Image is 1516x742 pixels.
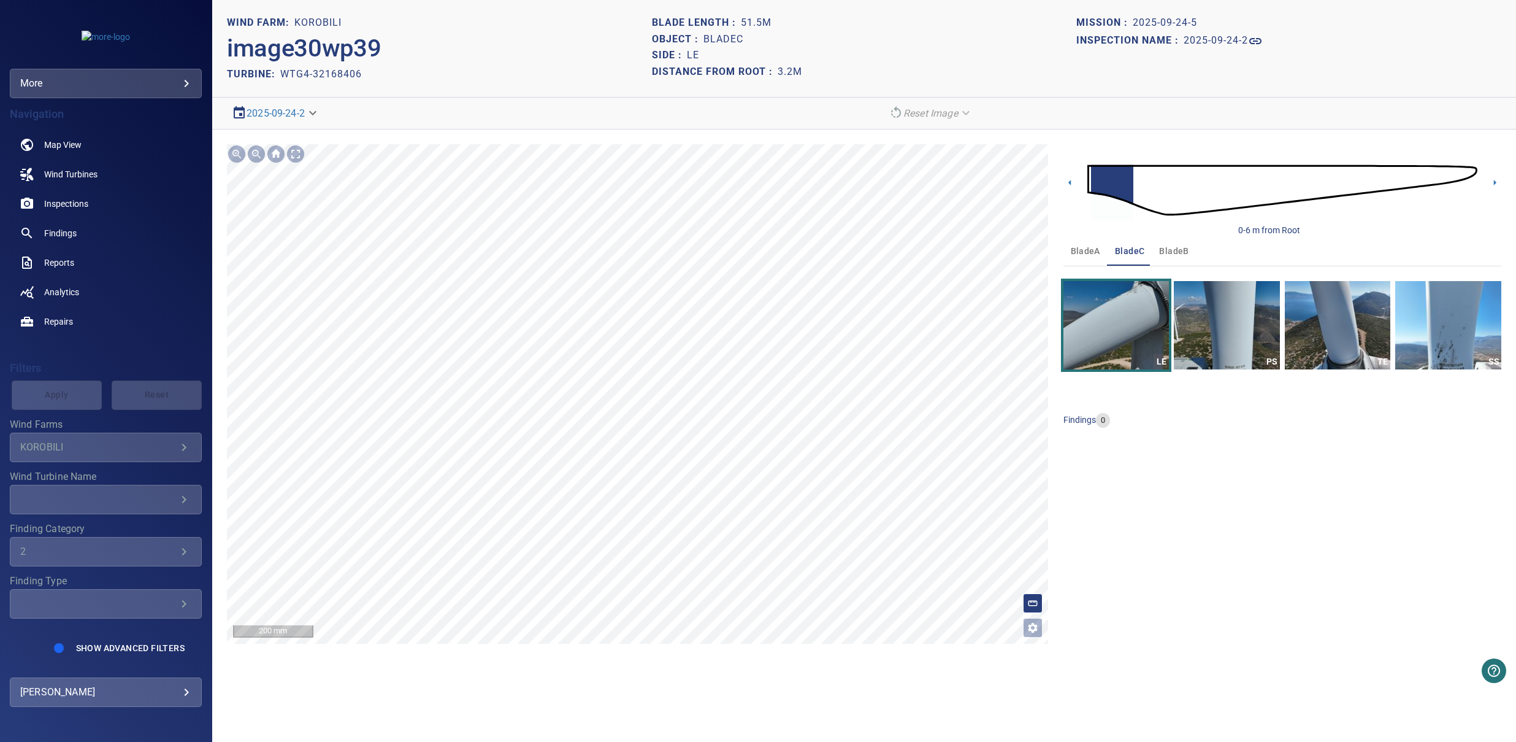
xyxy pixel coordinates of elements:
[44,286,79,298] span: Analytics
[903,107,958,119] em: Reset Image
[266,144,286,164] div: Go home
[1076,35,1184,47] h1: Inspection name :
[82,31,130,43] img: more-logo
[227,68,280,80] h2: TURBINE:
[10,485,202,514] div: Wind Turbine Name
[247,144,266,164] div: Zoom out
[652,17,741,29] h1: Blade length :
[44,227,77,239] span: Findings
[10,420,202,430] label: Wind Farms
[227,34,381,63] h2: image30wp39
[20,682,191,702] div: [PERSON_NAME]
[10,307,202,336] a: repairs noActive
[1238,224,1300,236] div: 0-6 m from Root
[1159,244,1189,259] span: bladeB
[1023,618,1043,638] button: Open image filters and tagging options
[227,102,324,124] div: 2025-09-24-2
[1285,281,1391,369] a: TE
[652,34,703,45] h1: Object :
[652,50,687,61] h1: Side :
[1395,281,1501,369] a: SS
[44,315,73,328] span: Repairs
[44,198,88,210] span: Inspections
[227,144,247,164] div: Zoom in
[10,433,202,462] div: Wind Farms
[1486,354,1501,369] div: SS
[20,74,191,93] div: more
[1375,354,1390,369] div: TE
[10,362,202,374] h4: Filters
[10,277,202,307] a: analytics noActive
[286,144,305,164] div: Toggle full page
[1087,143,1478,238] img: d
[10,248,202,277] a: reports noActive
[1265,354,1280,369] div: PS
[703,34,743,45] h1: bladeC
[1071,244,1100,259] span: bladeA
[652,66,778,78] h1: Distance from root :
[10,160,202,189] a: windturbines noActive
[1154,354,1169,369] div: LE
[20,441,177,453] div: KOROBILI
[10,69,202,98] div: more
[69,638,192,658] button: Show Advanced Filters
[10,218,202,248] a: findings noActive
[44,168,98,180] span: Wind Turbines
[741,17,771,29] h1: 51.5m
[227,17,294,29] h1: WIND FARM:
[687,50,699,61] h1: LE
[10,576,202,586] label: Finding Type
[10,524,202,534] label: Finding Category
[1063,281,1170,369] a: LE
[1184,35,1248,47] h1: 2025-09-24-2
[247,107,305,119] a: 2025-09-24-2
[1184,34,1263,48] a: 2025-09-24-2
[1063,415,1096,425] span: findings
[10,108,202,120] h4: Navigation
[294,17,342,29] h1: KOROBILI
[76,643,185,653] span: Show Advanced Filters
[1115,244,1144,259] span: bladeC
[1096,415,1110,427] span: 0
[20,546,177,557] div: 2
[10,189,202,218] a: inspections noActive
[1076,17,1133,29] h1: Mission :
[1174,281,1280,369] a: PS
[10,472,202,482] label: Wind Turbine Name
[280,68,362,80] h2: WTG4-32168406
[884,102,978,124] div: Reset Image
[1133,17,1197,29] h1: 2025-09-24-5
[10,537,202,566] div: Finding Category
[10,589,202,619] div: Finding Type
[44,257,74,269] span: Reports
[44,139,82,151] span: Map View
[778,66,802,78] h1: 3.2m
[10,130,202,160] a: map noActive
